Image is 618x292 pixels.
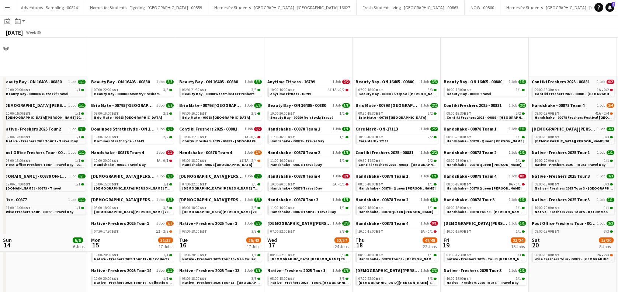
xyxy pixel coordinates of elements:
[535,112,559,115] span: 08:00-18:00
[604,159,609,163] span: 1/1
[532,102,614,126] div: Handshake - 00878 Team 41 Job2/408:00-18:00BST41A•2/4Handshake - 00878 Freshers Festival [GEOGRAP...
[340,135,345,139] span: 1/1
[288,87,295,92] span: BST
[23,87,31,92] span: BST
[23,158,31,163] span: BST
[156,103,164,108] span: 1 Job
[532,150,590,155] span: Native - Freshers 2025 Tour 1
[532,150,614,155] a: Native - Freshers 2025 Tour 11 Job1/1
[552,111,559,116] span: BST
[6,159,31,163] span: 08:00-13:00
[163,112,169,115] span: 2/2
[254,127,262,131] span: 0/2
[75,88,80,92] span: 1/1
[532,150,614,173] div: Native - Freshers 2025 Tour 11 Job1/110:00-20:00BST1/1native - Freshers 2025 - Tour1 Travel Day
[179,150,262,155] a: Handshake - 00878 Team 41 Job2/4
[447,159,471,163] span: 08:00-23:00
[3,126,86,150] div: Native - Freshers 2025 Tour 21 Job1/109:00-19:00BST1/1Native - Freshers 2025 Tour 2 - Travel Day
[199,158,207,163] span: BST
[607,80,614,84] span: 0/2
[358,135,437,143] a: 10:00-16:00BST2/2Care Mark - 17113
[78,80,86,84] span: 1/1
[182,158,260,167] a: 08:00-18:00BST1I7A•2/4Handshake - 00878 [GEOGRAPHIC_DATA]
[355,126,438,150] div: Care Mark - ON-171131 Job2/210:00-16:00BST2/2Care Mark - 17113
[166,150,174,155] span: 0/1
[428,159,433,163] span: 2/2
[84,0,208,15] button: Homes for Students - Flyering - [GEOGRAPHIC_DATA] - 00859
[288,111,295,116] span: BST
[251,88,257,92] span: 3/3
[355,79,438,102] div: Beauty Bay - ON 16405 - 008801 Job3/307:00-18:00BST3/3Beauty Bay - 00880 Liverpool [PERSON_NAME] ...
[464,135,471,139] span: BST
[444,126,496,132] span: Handshake - 00878 Team 1
[597,103,605,108] span: 1 Job
[156,80,164,84] span: 1 Job
[182,88,207,92] span: 06:30-21:30
[327,88,332,92] span: 3I
[239,159,244,163] span: 1I
[376,158,383,163] span: BST
[355,150,438,155] a: Contiki Freshers 2025 - 008811 Job2/2
[244,159,249,163] span: 7A
[430,80,438,84] span: 3/3
[518,103,526,108] span: 2/2
[605,3,614,12] a: 2
[94,112,119,115] span: 08:00-16:00
[182,135,260,143] a: 10:00-15:30BST1A•0/2Contiki Freshers 2025 - 00881 - [GEOGRAPHIC_DATA] [GEOGRAPHIC_DATA] - [GEOGRA...
[3,126,86,132] a: Native - Freshers 2025 Tour 21 Job1/1
[444,102,501,108] span: Contiki Freshers 2025 - 00881
[94,158,172,167] a: 10:00-20:00BST5A•0/1Handshake - 00878 Travel Day
[182,112,207,115] span: 08:00-16:00
[447,87,525,96] a: 10:00-15:00BST1/1Beauty Bay - 00880 Travel
[91,150,174,173] div: Handshake - 00878 Team 41 Job0/110:00-20:00BST5A•0/1Handshake - 00878 Travel Day
[444,150,526,173] div: Handshake - 00878 Team 21 Job1/108:00-23:00BST1/1Handshake - 00878 Queen [PERSON_NAME]
[340,88,345,92] span: 0/2
[94,111,172,119] a: 08:00-16:00BST2/2Brio Mate - 00793 [GEOGRAPHIC_DATA]
[355,79,414,84] span: Beauty Bay - ON 16405 - 00880
[355,102,438,108] a: Brio Mate - 00793 [GEOGRAPHIC_DATA]1 Job2/2
[6,139,78,143] span: Native - Freshers 2025 Tour 2 - Travel Day
[532,126,614,150] div: [DEMOGRAPHIC_DATA][PERSON_NAME] 2025 Tour 2 - 008481 Job3/308:00-18:00BST3/3[DEMOGRAPHIC_DATA][PE...
[532,102,614,108] a: Handshake - 00878 Team 41 Job2/4
[3,79,62,84] span: Beauty Bay - ON 16405 - 00880
[355,150,413,155] span: Contiki Freshers 2025 - 00881
[6,111,84,119] a: 10:00-15:00BST1/1[DEMOGRAPHIC_DATA][PERSON_NAME] 2025 Tour 2 - 00848 - Travel Day
[552,87,559,92] span: BST
[509,127,517,131] span: 1 Job
[182,159,207,163] span: 08:00-18:00
[355,102,438,126] div: Brio Mate - 00793 [GEOGRAPHIC_DATA]1 Job2/208:30-18:30BST2/2Brio Mate - 00793 [GEOGRAPHIC_DATA]
[179,102,262,126] div: Brio Mate - 00793 [GEOGRAPHIC_DATA]1 Job2/208:00-16:00BST2/2Brio Mate - 00793 [GEOGRAPHIC_DATA]
[358,158,437,167] a: 09:30-17:30BST2/2Contiki Freshers 2025 - 00881 - [GEOGRAPHIC_DATA] [PERSON_NAME][GEOGRAPHIC_DATA]
[199,111,207,116] span: BST
[376,87,383,92] span: BST
[6,112,31,115] span: 10:00-15:00
[3,102,67,108] span: Lady Garden 2025 Tour 2 - 00848
[111,135,119,139] span: BST
[444,102,526,108] a: Contiki Freshers 2025 - 008811 Job2/2
[358,112,383,115] span: 08:30-18:30
[604,88,609,92] span: 0/2
[182,159,260,163] div: •
[3,150,86,155] a: Post Office Freshers Tour - 008501 Job1/1
[535,112,613,115] div: •
[535,159,559,163] span: 10:00-20:00
[15,0,84,15] button: Adventuros - Sampling - 00824
[182,135,207,139] span: 10:00-15:30
[75,159,80,163] span: 1/1
[179,102,243,108] span: Brio Mate - 00793 Birmingham
[91,102,174,126] div: Brio Mate - 00793 [GEOGRAPHIC_DATA]1 Job2/208:00-16:00BST2/2Brio Mate - 00793 [GEOGRAPHIC_DATA]
[254,150,262,155] span: 2/4
[270,87,348,96] a: 10:00-16:00BST3I1A•0/2Anytime Fitness -16799
[208,0,357,15] button: Homes for Students - [GEOGRAPHIC_DATA] - [GEOGRAPHIC_DATA]-16627
[254,80,262,84] span: 3/3
[428,112,433,115] span: 2/2
[532,102,584,108] span: Handshake - 00878 Team 4
[535,135,559,139] span: 08:00-18:00
[251,159,257,163] span: 2/4
[597,88,601,92] span: 1A
[251,112,257,115] span: 2/2
[267,126,350,150] div: Handshake - 00878 Team 11 Job1/111:00-16:00BST1/1Handshake - 00878 - Travel Day
[430,127,438,131] span: 2/2
[163,159,169,163] span: 0/1
[156,127,164,131] span: 1 Job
